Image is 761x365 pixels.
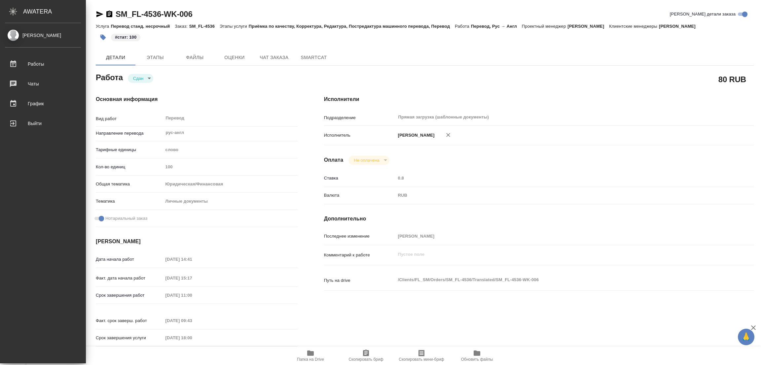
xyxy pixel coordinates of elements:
p: SM_FL-4536 [189,24,220,29]
button: Скопировать ссылку [105,10,113,18]
p: [PERSON_NAME] [396,132,435,139]
p: Валюта [324,192,396,199]
p: Перевод, Рус → Англ [471,24,522,29]
button: Сдан [131,76,145,81]
p: Срок завершения работ [96,292,163,299]
span: SmartCat [298,53,330,62]
button: Папка на Drive [283,347,338,365]
button: Скопировать ссылку для ЯМессенджера [96,10,104,18]
p: Заказ: [175,24,189,29]
span: 🙏 [741,330,752,344]
a: Выйти [2,115,84,132]
h4: Оплата [324,156,344,164]
p: Вид работ [96,116,163,122]
span: Оценки [219,53,250,62]
button: Обновить файлы [449,347,505,365]
p: Последнее изменение [324,233,396,240]
div: Сдан [128,74,153,83]
p: Дата начала работ [96,256,163,263]
div: Юридическая/Финансовая [163,179,298,190]
p: Общая тематика [96,181,163,187]
span: Папка на Drive [297,357,324,362]
div: Выйти [5,118,81,128]
button: 🙏 [738,329,754,345]
div: AWATERA [23,5,86,18]
p: Проектный менеджер [522,24,567,29]
span: Чат заказа [258,53,290,62]
p: [PERSON_NAME] [659,24,701,29]
p: Тарифные единицы [96,147,163,153]
p: Кол-во единиц [96,164,163,170]
h4: Основная информация [96,95,298,103]
p: Этапы услуги [220,24,249,29]
span: [PERSON_NAME] детали заказа [670,11,736,17]
p: #стат: 100 [115,34,136,41]
p: Факт. срок заверш. работ [96,317,163,324]
div: Личные документы [163,196,298,207]
input: Пустое поле [163,333,221,343]
div: Сдан [348,156,389,165]
p: Клиентские менеджеры [609,24,659,29]
input: Пустое поле [396,173,718,183]
p: Подразделение [324,115,396,121]
button: Не оплачена [352,157,381,163]
div: График [5,99,81,109]
p: Перевод станд. несрочный [111,24,175,29]
span: Обновить файлы [461,357,493,362]
div: [PERSON_NAME] [5,32,81,39]
input: Пустое поле [163,162,298,172]
p: [PERSON_NAME] [567,24,609,29]
span: Файлы [179,53,211,62]
input: Пустое поле [163,316,221,325]
p: Исполнитель [324,132,396,139]
p: Тематика [96,198,163,205]
p: Факт. дата начала работ [96,275,163,282]
p: Путь на drive [324,277,396,284]
div: RUB [396,190,718,201]
a: Работы [2,56,84,72]
input: Пустое поле [163,290,221,300]
div: Чаты [5,79,81,89]
span: стат: 100 [110,34,141,40]
p: Приёмка по качеству, Корректура, Редактура, Постредактура машинного перевода, Перевод [249,24,455,29]
a: SM_FL-4536-WK-006 [116,10,193,18]
span: Этапы [139,53,171,62]
h4: Дополнительно [324,215,754,223]
h2: 80 RUB [718,74,746,85]
button: Скопировать бриф [338,347,394,365]
button: Скопировать мини-бриф [394,347,449,365]
div: слово [163,144,298,155]
a: Чаты [2,76,84,92]
a: График [2,95,84,112]
button: Добавить тэг [96,30,110,45]
p: Работа [455,24,471,29]
span: Нотариальный заказ [105,215,147,222]
span: Скопировать мини-бриф [399,357,444,362]
h4: Исполнители [324,95,754,103]
span: Скопировать бриф [348,357,383,362]
textarea: /Clients/FL_SM/Orders/SM_FL-4536/Translated/SM_FL-4536-WK-006 [396,274,718,285]
p: Комментарий к работе [324,252,396,258]
p: Услуга [96,24,111,29]
h2: Работа [96,71,123,83]
p: Срок завершения услуги [96,335,163,341]
h4: [PERSON_NAME] [96,238,298,246]
input: Пустое поле [396,231,718,241]
p: Направление перевода [96,130,163,137]
input: Пустое поле [163,273,221,283]
p: Ставка [324,175,396,182]
button: Удалить исполнителя [441,128,455,142]
div: Работы [5,59,81,69]
input: Пустое поле [163,254,221,264]
span: Детали [100,53,131,62]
